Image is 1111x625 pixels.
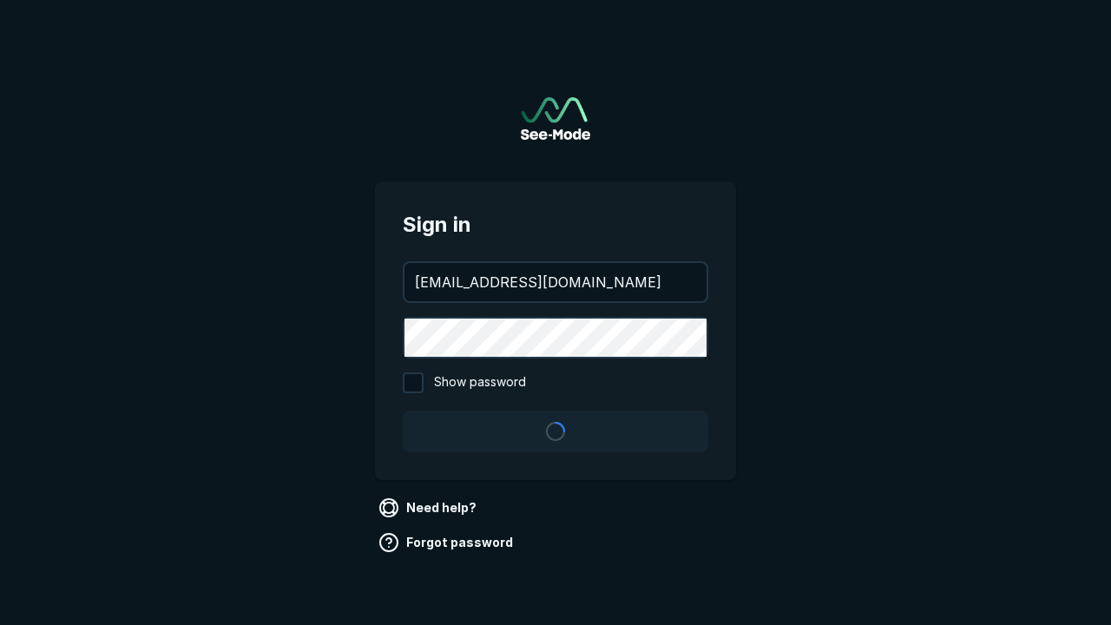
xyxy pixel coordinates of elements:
input: your@email.com [404,263,707,301]
a: Go to sign in [521,97,590,140]
a: Need help? [375,494,483,522]
a: Forgot password [375,529,520,556]
span: Sign in [403,209,708,240]
img: See-Mode Logo [521,97,590,140]
span: Show password [434,372,526,393]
